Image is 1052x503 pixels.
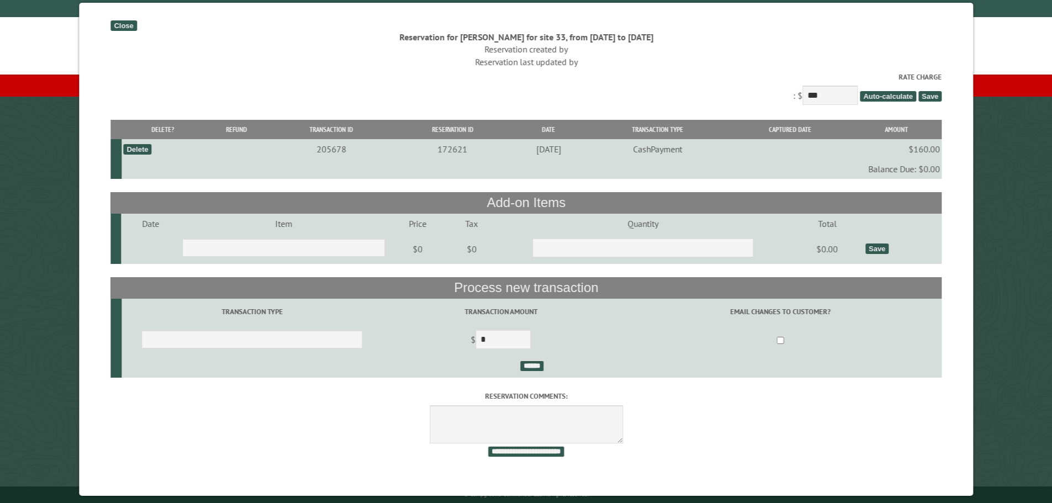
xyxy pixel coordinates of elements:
[860,91,916,102] span: Auto-calculate
[621,306,940,317] label: Email changes to customer?
[110,72,942,108] div: : $
[121,120,204,139] th: Delete?
[791,214,864,234] td: Total
[585,120,729,139] th: Transaction Type
[393,120,511,139] th: Reservation ID
[511,120,585,139] th: Date
[448,234,495,264] td: $0
[495,214,790,234] td: Quantity
[918,91,942,102] span: Save
[851,120,942,139] th: Amount
[110,43,942,55] div: Reservation created by
[123,306,380,317] label: Transaction Type
[511,139,585,159] td: [DATE]
[387,214,448,234] td: Price
[121,159,942,179] td: Balance Due: $0.00
[110,31,942,43] div: Reservation for [PERSON_NAME] for site 33, from [DATE] to [DATE]
[121,214,181,234] td: Date
[204,120,269,139] th: Refund
[791,234,864,264] td: $0.00
[110,20,136,31] div: Close
[382,325,619,356] td: $
[110,192,942,213] th: Add-on Items
[384,306,617,317] label: Transaction Amount
[123,144,151,155] div: Delete
[181,214,387,234] td: Item
[387,234,448,264] td: $0
[729,120,851,139] th: Captured Date
[585,139,729,159] td: CashPayment
[851,139,942,159] td: $160.00
[269,139,393,159] td: 205678
[110,72,942,82] label: Rate Charge
[110,277,942,298] th: Process new transaction
[464,491,589,498] small: © Campground Commander LLC. All rights reserved.
[448,214,495,234] td: Tax
[110,391,942,401] label: Reservation comments:
[393,139,511,159] td: 172621
[269,120,393,139] th: Transaction ID
[865,243,889,254] div: Save
[110,56,942,68] div: Reservation last updated by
